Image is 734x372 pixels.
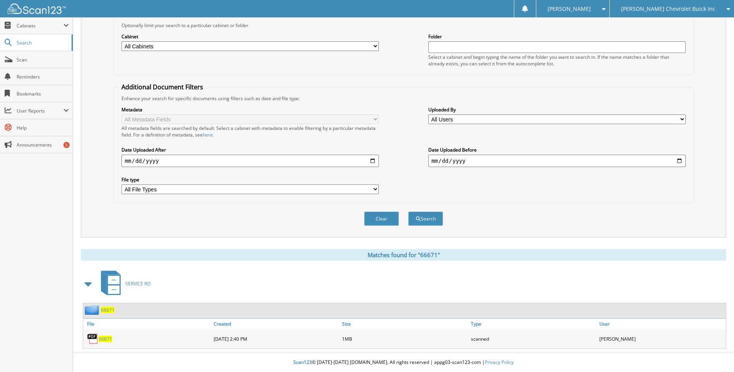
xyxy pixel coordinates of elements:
[408,212,443,226] button: Search
[428,155,686,167] input: end
[428,147,686,153] label: Date Uploaded Before
[96,268,151,299] a: SERVICE RO
[428,54,686,67] div: Select a cabinet and begin typing the name of the folder you want to search in. If the name match...
[17,56,69,63] span: Scan
[428,33,686,40] label: Folder
[17,125,69,131] span: Help
[203,131,213,138] a: here
[621,7,715,11] span: [PERSON_NAME] Chevrolet Buick Inc
[597,319,726,329] a: User
[17,39,68,46] span: Search
[17,108,63,114] span: User Reports
[118,22,689,29] div: Optionally limit your search to a particular cabinet or folder
[63,142,70,148] div: 5
[485,359,514,365] a: Privacy Policy
[17,73,69,80] span: Reminders
[121,176,379,183] label: File type
[87,333,99,345] img: PDF.png
[17,90,69,97] span: Bookmarks
[121,147,379,153] label: Date Uploaded After
[293,359,312,365] span: Scan123
[469,331,597,346] div: scanned
[212,331,340,346] div: [DATE] 2:40 PM
[121,106,379,113] label: Metadata
[597,331,726,346] div: [PERSON_NAME]
[17,142,69,148] span: Announcements
[364,212,399,226] button: Clear
[340,319,469,329] a: Size
[695,335,734,372] iframe: Chat Widget
[212,319,340,329] a: Created
[8,3,66,14] img: scan123-logo-white.svg
[101,307,115,313] a: 66671
[118,95,689,102] div: Enhance your search for specific documents using filters such as date and file type.
[121,125,379,138] div: All metadata fields are searched by default. Select a cabinet with metadata to enable filtering b...
[17,22,63,29] span: Cabinets
[125,280,151,287] span: SERVICE RO
[340,331,469,346] div: 1MB
[73,353,734,372] div: © [DATE]-[DATE] [DOMAIN_NAME]. All rights reserved | appg03-scan123-com |
[85,305,101,315] img: folder2.png
[99,336,112,342] a: 66671
[428,106,686,113] label: Uploaded By
[118,83,207,91] legend: Additional Document Filters
[83,319,212,329] a: File
[469,319,597,329] a: Type
[121,155,379,167] input: start
[81,249,726,261] div: Matches found for "66671"
[121,33,379,40] label: Cabinet
[548,7,591,11] span: [PERSON_NAME]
